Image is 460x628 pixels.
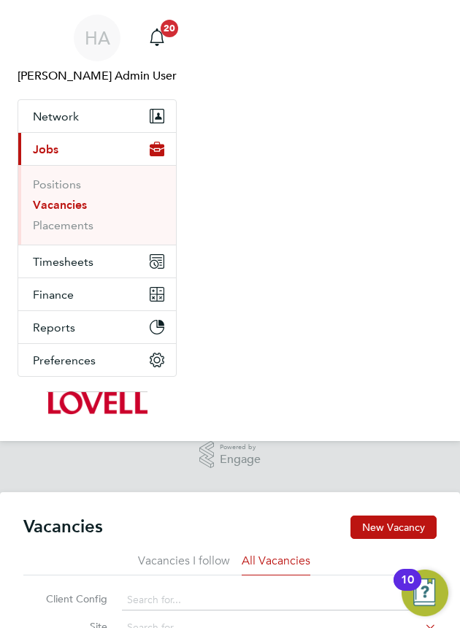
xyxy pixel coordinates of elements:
[242,554,310,575] li: All Vacancies
[18,311,176,343] button: Reports
[122,590,437,610] input: Search for...
[161,20,178,37] span: 20
[33,110,79,123] span: Network
[33,288,74,302] span: Finance
[33,218,93,232] a: Placements
[220,453,261,466] span: Engage
[33,255,93,269] span: Timesheets
[138,554,230,575] li: Vacancies I follow
[18,245,176,277] button: Timesheets
[18,133,176,165] button: Jobs
[18,344,176,376] button: Preferences
[18,391,177,415] a: Go to home page
[199,441,261,469] a: Powered byEngage
[402,570,448,616] button: Open Resource Center, 10 new notifications
[18,15,177,85] a: HA[PERSON_NAME] Admin User
[33,353,96,367] span: Preferences
[401,580,414,599] div: 10
[33,142,58,156] span: Jobs
[33,198,87,212] a: Vacancies
[18,165,176,245] div: Jobs
[18,100,176,132] button: Network
[350,516,437,539] button: New Vacancy
[142,15,172,61] a: 20
[33,321,75,334] span: Reports
[33,177,81,191] a: Positions
[18,278,176,310] button: Finance
[47,391,147,415] img: lovell-logo-retina.png
[220,441,261,453] span: Powered by
[85,28,110,47] span: HA
[23,592,107,605] label: Client Config
[23,516,103,537] h2: Vacancies
[18,67,177,85] span: Hays Admin User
